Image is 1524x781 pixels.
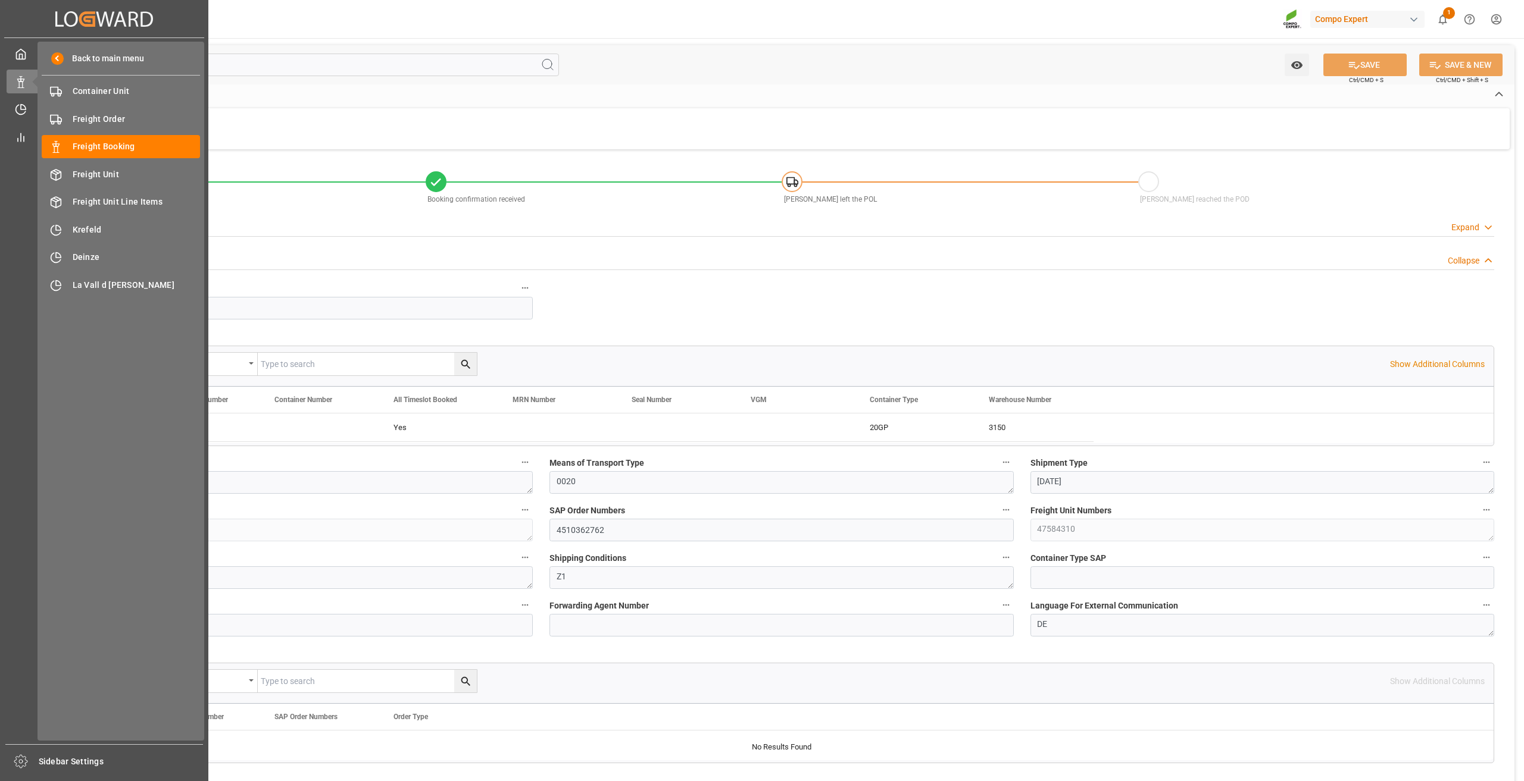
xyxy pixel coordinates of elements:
span: Means of Transport Type [549,457,644,469]
textarea: [DATE] [1030,471,1494,494]
textarea: 10 [69,471,533,494]
input: Type to search [258,670,477,692]
span: MRN Number [513,396,555,404]
span: Container Unit [73,85,201,98]
input: Search Fields [55,54,559,76]
textarea: Z1 [549,566,1013,589]
textarea: DE [1030,614,1494,636]
div: Compo Expert [1310,11,1425,28]
span: Ctrl/CMD + Shift + S [1436,76,1488,84]
span: SAP Order Numbers [274,713,338,721]
input: Type to search [258,353,477,375]
button: open menu [168,670,258,692]
a: My Reports [7,125,202,148]
div: Equals [174,672,245,686]
a: Freight Order [42,107,200,130]
button: search button [454,353,477,375]
button: Order Type [517,597,533,613]
span: [PERSON_NAME] reached the POD [1140,195,1250,203]
img: Screenshot%202023-09-29%20at%2010.02.21.png_1712312052.png [1283,9,1302,30]
span: Seal Number [632,396,672,404]
span: Shipment Type [1030,457,1088,469]
button: Shipping Type [517,454,533,470]
span: All Timeslot Booked [394,396,457,404]
div: Collapse [1448,255,1479,267]
span: Freight Booking [73,140,201,153]
button: Means of Transport Type [998,454,1014,470]
button: Forwarding Agent Number [998,597,1014,613]
a: Timeslot Management [7,98,202,121]
button: search button [454,670,477,692]
span: Container Type [870,396,918,404]
a: La Vall d [PERSON_NAME] [42,273,200,296]
button: Help Center [1456,6,1483,33]
textarea: 47584310 [1030,519,1494,541]
textarea: 4500006592 [69,519,533,541]
span: Freight Unit [73,168,201,181]
span: Freight Unit Numbers [1030,504,1111,517]
button: Freight Booking Number * [517,280,533,296]
button: Compo Expert [1310,8,1429,30]
div: Press SPACE to select this row. [141,413,1094,442]
button: open menu [168,353,258,375]
button: SAVE [1323,54,1407,76]
button: Container Type SAP [1479,550,1494,565]
span: Freight Order [73,113,201,126]
span: Language For External Communication [1030,600,1178,612]
button: Customer Purchase Order Numbers [517,502,533,517]
span: Container Number [274,396,332,404]
textarea: 0020 [549,471,1013,494]
span: Ctrl/CMD + S [1349,76,1384,84]
a: Freight Unit [42,162,200,186]
span: Freight Unit Line Items [73,196,201,208]
a: Deinze [42,246,200,269]
a: Freight Booking [42,135,200,158]
p: Show Additional Columns [1390,358,1485,371]
span: Krefeld [73,224,201,236]
span: 1 [1443,7,1455,19]
div: Expand [1451,221,1479,234]
div: 3150 [975,413,1094,441]
a: Freight Unit Line Items [42,190,200,214]
span: Booking confirmation received [427,195,525,203]
span: Warehouse Number [989,396,1051,404]
span: Deinze [73,251,201,264]
a: Container Unit [42,80,200,103]
button: Freight Unit Numbers [1479,502,1494,517]
button: SAVE & NEW [1419,54,1503,76]
a: My Cockpit [7,42,202,65]
span: Sidebar Settings [39,755,204,768]
textarea: [DATE] [69,566,533,589]
button: show 1 new notifications [1429,6,1456,33]
span: [PERSON_NAME] left the POL [784,195,877,203]
div: Equals [174,355,245,369]
span: Back to main menu [64,52,144,65]
button: Language For External Communication [1479,597,1494,613]
span: Order Type [394,713,428,721]
div: 20GP [870,414,960,441]
div: Yes [394,414,484,441]
button: SAP Order Numbers [998,502,1014,517]
span: Shipping Conditions [549,552,626,564]
span: SAP Order Numbers [549,504,625,517]
span: Container Type SAP [1030,552,1106,564]
button: Shipping Conditions [998,550,1014,565]
button: Transportation Planning Point [517,550,533,565]
a: Krefeld [42,218,200,241]
button: Shipment Type [1479,454,1494,470]
button: open menu [1285,54,1309,76]
span: VGM [751,396,767,404]
span: La Vall d [PERSON_NAME] [73,279,201,291]
span: Forwarding Agent Number [549,600,649,612]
